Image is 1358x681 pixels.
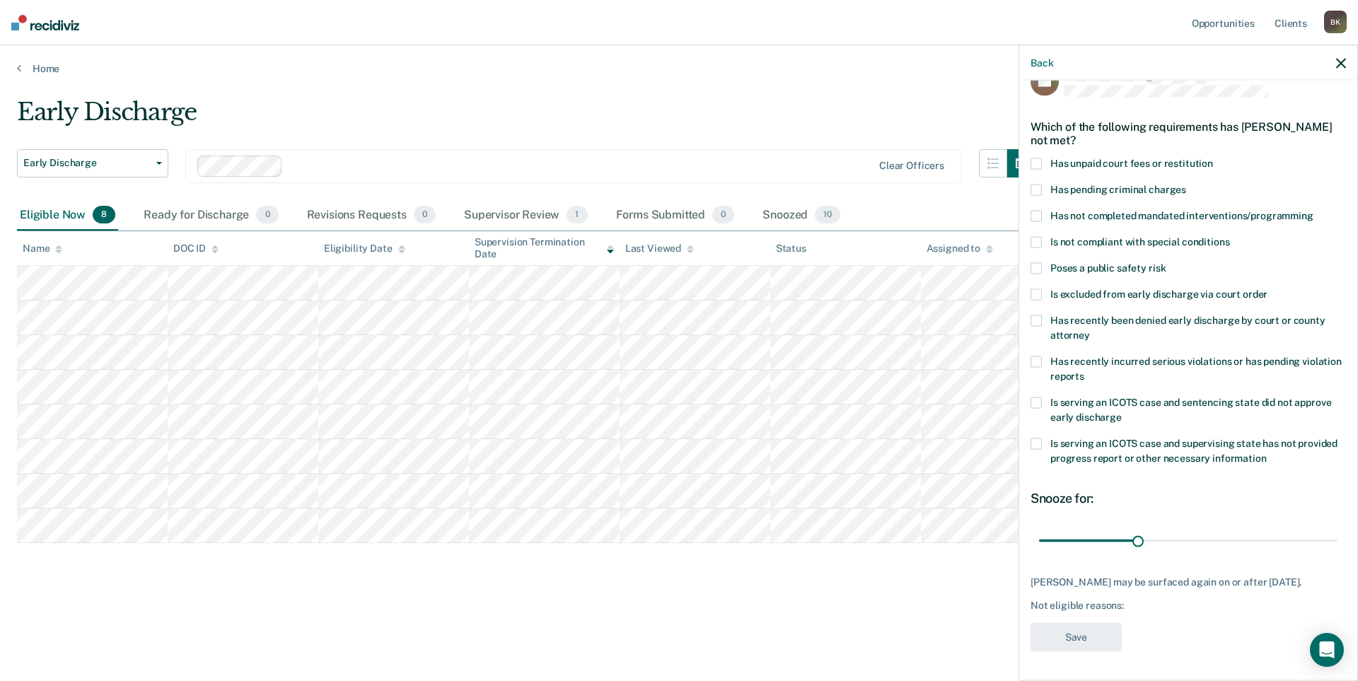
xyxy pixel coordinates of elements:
[17,98,1035,138] div: Early Discharge
[1031,108,1346,158] div: Which of the following requirements has [PERSON_NAME] not met?
[93,206,115,224] span: 8
[927,243,993,255] div: Assigned to
[256,206,278,224] span: 0
[141,200,281,231] div: Ready for Discharge
[1050,397,1331,423] span: Is serving an ICOTS case and sentencing state did not approve early discharge
[1050,289,1267,300] span: Is excluded from early discharge via court order
[324,243,405,255] div: Eligibility Date
[1050,262,1166,274] span: Poses a public safety risk
[1050,356,1342,382] span: Has recently incurred serious violations or has pending violation reports
[1050,315,1325,341] span: Has recently been denied early discharge by court or county attorney
[1031,576,1346,588] div: [PERSON_NAME] may be surfaced again on or after [DATE].
[1050,210,1313,221] span: Has not completed mandated interventions/programming
[173,243,219,255] div: DOC ID
[1324,11,1347,33] div: B K
[304,200,439,231] div: Revisions Requests
[1050,184,1186,195] span: Has pending criminal charges
[625,243,694,255] div: Last Viewed
[1050,438,1337,464] span: Is serving an ICOTS case and supervising state has not provided progress report or other necessar...
[23,243,62,255] div: Name
[23,157,151,169] span: Early Discharge
[414,206,436,224] span: 0
[461,200,591,231] div: Supervisor Review
[1050,236,1229,248] span: Is not compliant with special conditions
[475,236,614,260] div: Supervision Termination Date
[17,200,118,231] div: Eligible Now
[1031,600,1346,612] div: Not eligible reasons:
[1031,623,1122,652] button: Save
[1050,158,1213,169] span: Has unpaid court fees or restitution
[1310,633,1344,667] div: Open Intercom Messenger
[1031,57,1053,69] button: Back
[776,243,806,255] div: Status
[567,206,587,224] span: 1
[1031,491,1346,506] div: Snooze for:
[613,200,738,231] div: Forms Submitted
[760,200,843,231] div: Snoozed
[815,206,840,224] span: 10
[17,62,1341,75] a: Home
[11,15,79,30] img: Recidiviz
[712,206,734,224] span: 0
[879,160,944,172] div: Clear officers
